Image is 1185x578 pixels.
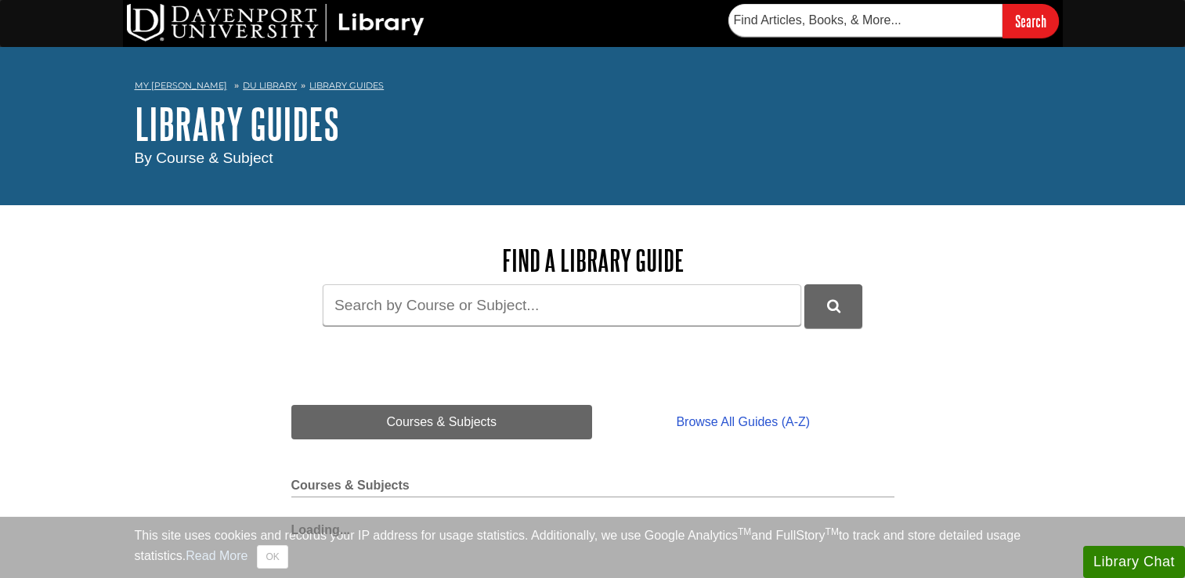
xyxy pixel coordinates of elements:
a: Courses & Subjects [291,405,593,439]
nav: breadcrumb [135,75,1051,100]
a: Library Guides [309,80,384,91]
input: Search [1003,4,1059,38]
div: This site uses cookies and records your IP address for usage statistics. Additionally, we use Goo... [135,526,1051,569]
a: DU Library [243,80,297,91]
h1: Library Guides [135,100,1051,147]
div: Loading... [291,513,894,540]
input: Find Articles, Books, & More... [728,4,1003,37]
h2: Find a Library Guide [291,244,894,276]
a: My [PERSON_NAME] [135,79,227,92]
input: Search by Course or Subject... [323,284,801,326]
a: Read More [186,549,247,562]
form: Searches DU Library's articles, books, and more [728,4,1059,38]
div: By Course & Subject [135,147,1051,170]
h2: Courses & Subjects [291,479,894,497]
button: Library Chat [1083,546,1185,578]
a: Browse All Guides (A-Z) [592,405,894,439]
i: Search Library Guides [827,299,840,313]
img: DU Library [127,4,425,42]
button: Close [257,545,287,569]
